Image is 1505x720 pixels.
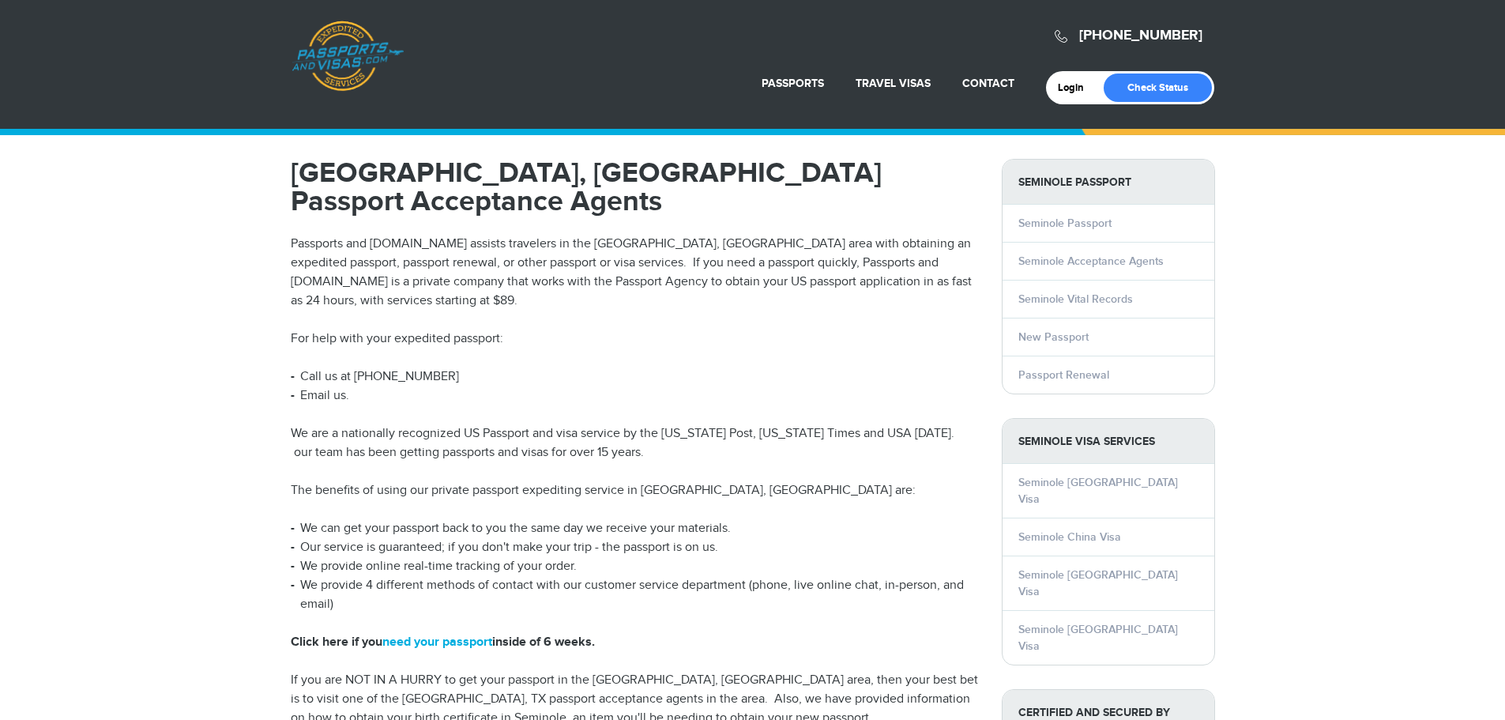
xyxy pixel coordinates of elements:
li: We provide 4 different methods of contact with our customer service department (phone, live onlin... [291,576,978,614]
li: Email us. [291,386,978,405]
a: Login [1058,81,1095,94]
h1: [GEOGRAPHIC_DATA], [GEOGRAPHIC_DATA] Passport Acceptance Agents [291,159,978,216]
a: Passports & [DOMAIN_NAME] [292,21,404,92]
a: Seminole Passport [1018,217,1112,230]
a: Travel Visas [856,77,931,90]
a: Seminole Vital Records [1018,292,1133,306]
a: Passports [762,77,824,90]
a: need your passport [382,635,492,650]
a: Seminole [GEOGRAPHIC_DATA] Visa [1018,476,1178,506]
li: We provide online real-time tracking of your order. [291,557,978,576]
li: Call us at [PHONE_NUMBER] [291,368,978,386]
a: [PHONE_NUMBER] [1079,27,1202,44]
p: The benefits of using our private passport expediting service in [GEOGRAPHIC_DATA], [GEOGRAPHIC_D... [291,481,978,500]
a: Seminole [GEOGRAPHIC_DATA] Visa [1018,568,1178,598]
a: New Passport [1018,330,1089,344]
a: Seminole China Visa [1018,530,1121,544]
a: Seminole [GEOGRAPHIC_DATA] Visa [1018,623,1178,653]
li: Our service is guaranteed; if you don't make your trip - the passport is on us. [291,538,978,557]
li: We can get your passport back to you the same day we receive your materials. [291,519,978,538]
p: Passports and [DOMAIN_NAME] assists travelers in the [GEOGRAPHIC_DATA], [GEOGRAPHIC_DATA] area wi... [291,235,978,311]
a: Contact [962,77,1014,90]
p: We are a nationally recognized US Passport and visa service by the [US_STATE] Post, [US_STATE] Ti... [291,424,978,462]
a: Seminole Acceptance Agents [1018,254,1164,268]
strong: Seminole Visa Services [1003,419,1214,464]
p: For help with your expedited passport: [291,330,978,349]
strong: Click here if you inside of 6 weeks. [291,635,595,650]
a: Passport Renewal [1018,368,1109,382]
a: Check Status [1104,74,1212,102]
strong: Seminole Passport [1003,160,1214,205]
